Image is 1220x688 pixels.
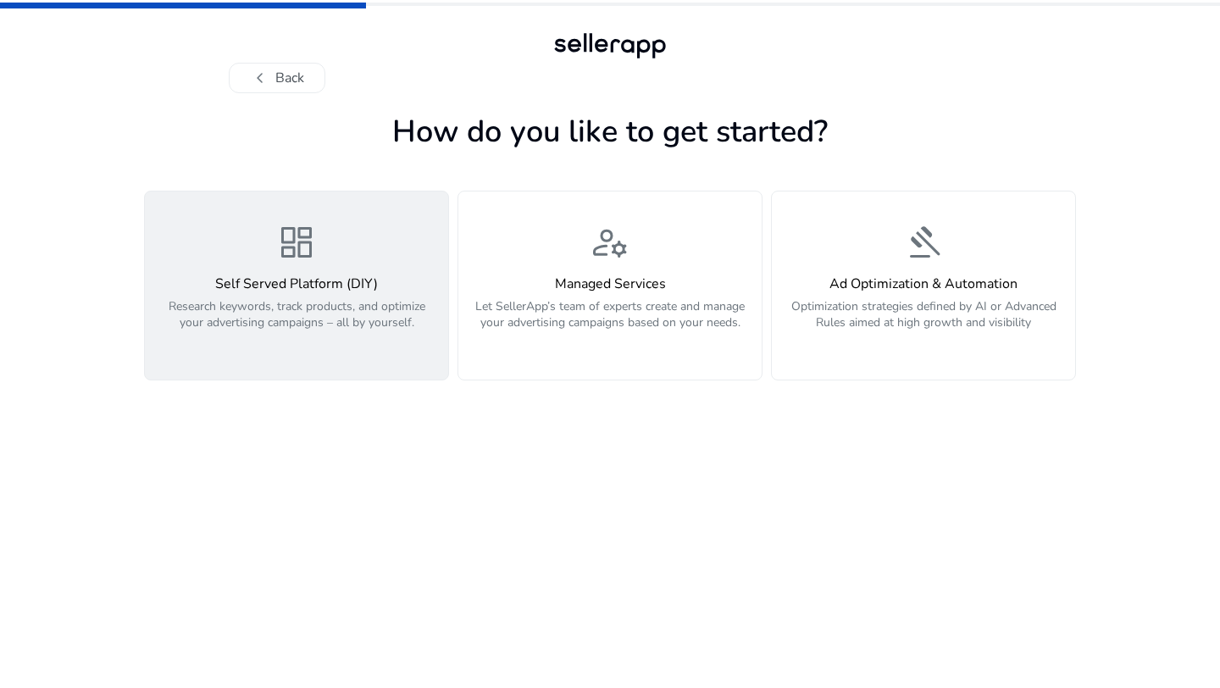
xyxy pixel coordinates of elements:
[469,298,751,349] p: Let SellerApp’s team of experts create and manage your advertising campaigns based on your needs.
[250,68,270,88] span: chevron_left
[903,222,944,263] span: gavel
[276,222,317,263] span: dashboard
[457,191,762,380] button: manage_accountsManaged ServicesLet SellerApp’s team of experts create and manage your advertising...
[229,63,325,93] button: chevron_leftBack
[144,191,449,380] button: dashboardSelf Served Platform (DIY)Research keywords, track products, and optimize your advertisi...
[144,114,1076,150] h1: How do you like to get started?
[782,298,1065,349] p: Optimization strategies defined by AI or Advanced Rules aimed at high growth and visibility
[469,276,751,292] h4: Managed Services
[782,276,1065,292] h4: Ad Optimization & Automation
[771,191,1076,380] button: gavelAd Optimization & AutomationOptimization strategies defined by AI or Advanced Rules aimed at...
[590,222,630,263] span: manage_accounts
[155,276,438,292] h4: Self Served Platform (DIY)
[155,298,438,349] p: Research keywords, track products, and optimize your advertising campaigns – all by yourself.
